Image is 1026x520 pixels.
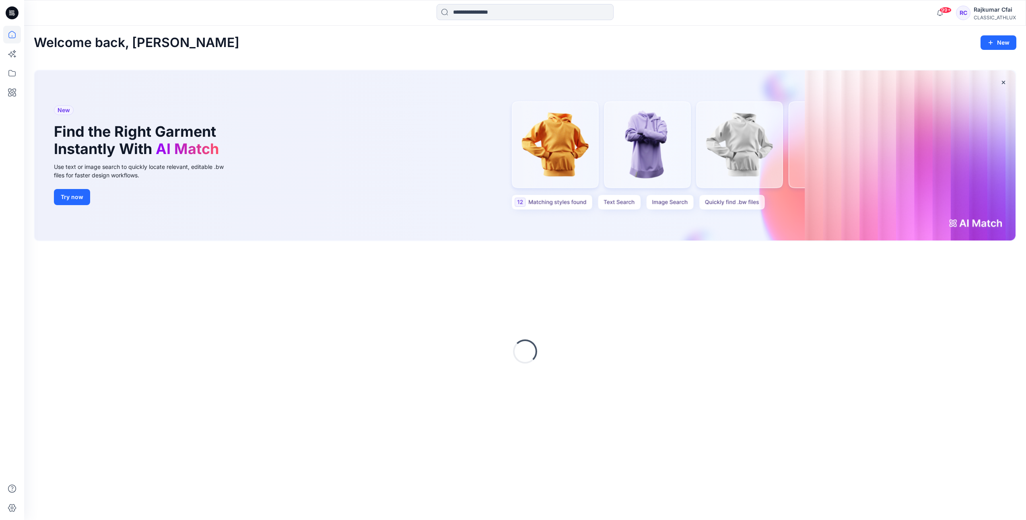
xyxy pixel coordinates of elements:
[54,189,90,205] button: Try now
[156,140,219,158] span: AI Match
[54,123,223,158] h1: Find the Right Garment Instantly With
[974,5,1016,14] div: Rajkumar Cfai
[956,6,970,20] div: RC
[34,35,239,50] h2: Welcome back, [PERSON_NAME]
[981,35,1016,50] button: New
[939,7,952,13] span: 99+
[54,162,235,179] div: Use text or image search to quickly locate relevant, editable .bw files for faster design workflows.
[58,105,70,115] span: New
[974,14,1016,21] div: CLASSIC_ATHLUX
